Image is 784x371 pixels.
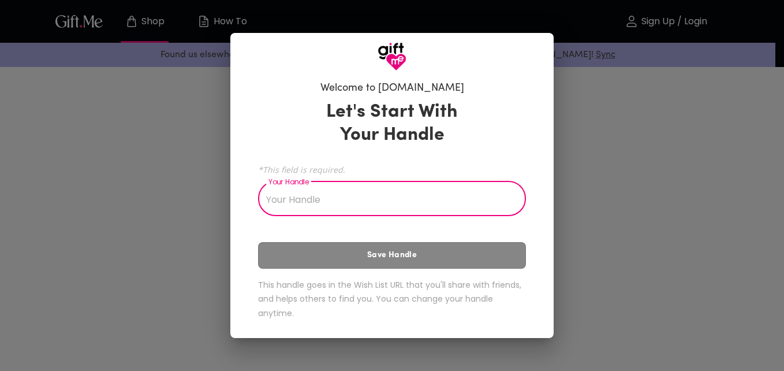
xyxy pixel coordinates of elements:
[258,164,526,175] span: *This field is required.
[312,101,472,147] h3: Let's Start With Your Handle
[258,278,526,321] h6: This handle goes in the Wish List URL that you'll share with friends, and helps others to find yo...
[378,42,406,71] img: GiftMe Logo
[258,184,513,216] input: Your Handle
[320,81,464,95] h6: Welcome to [DOMAIN_NAME]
